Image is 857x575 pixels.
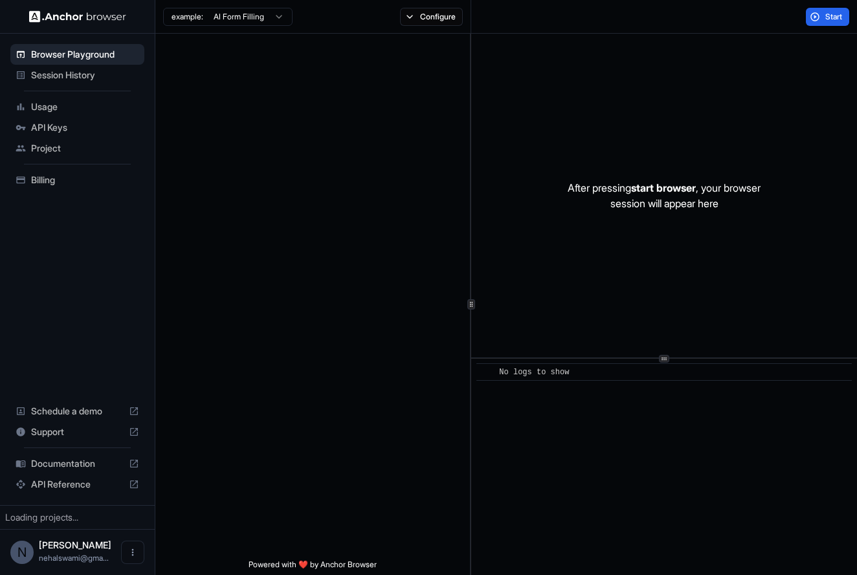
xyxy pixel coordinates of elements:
[825,12,843,22] span: Start
[121,541,144,564] button: Open menu
[31,425,124,438] span: Support
[10,96,144,117] div: Usage
[400,8,463,26] button: Configure
[31,100,139,113] span: Usage
[483,366,489,379] span: ​
[10,453,144,474] div: Documentation
[10,65,144,85] div: Session History
[31,174,139,186] span: Billing
[10,44,144,65] div: Browser Playground
[10,401,144,422] div: Schedule a demo
[31,457,124,470] span: Documentation
[631,181,696,194] span: start browser
[31,48,139,61] span: Browser Playground
[31,142,139,155] span: Project
[249,559,377,575] span: Powered with ❤️ by Anchor Browser
[39,539,111,550] span: Nehal Swami
[5,511,150,524] div: Loading projects...
[10,117,144,138] div: API Keys
[806,8,849,26] button: Start
[10,541,34,564] div: N
[499,368,569,377] span: No logs to show
[31,478,124,491] span: API Reference
[31,405,124,418] span: Schedule a demo
[39,553,109,563] span: nehalswami@gmail.com
[10,422,144,442] div: Support
[29,10,126,23] img: Anchor Logo
[172,12,203,22] span: example:
[31,69,139,82] span: Session History
[10,474,144,495] div: API Reference
[10,138,144,159] div: Project
[10,170,144,190] div: Billing
[31,121,139,134] span: API Keys
[568,180,761,211] p: After pressing , your browser session will appear here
